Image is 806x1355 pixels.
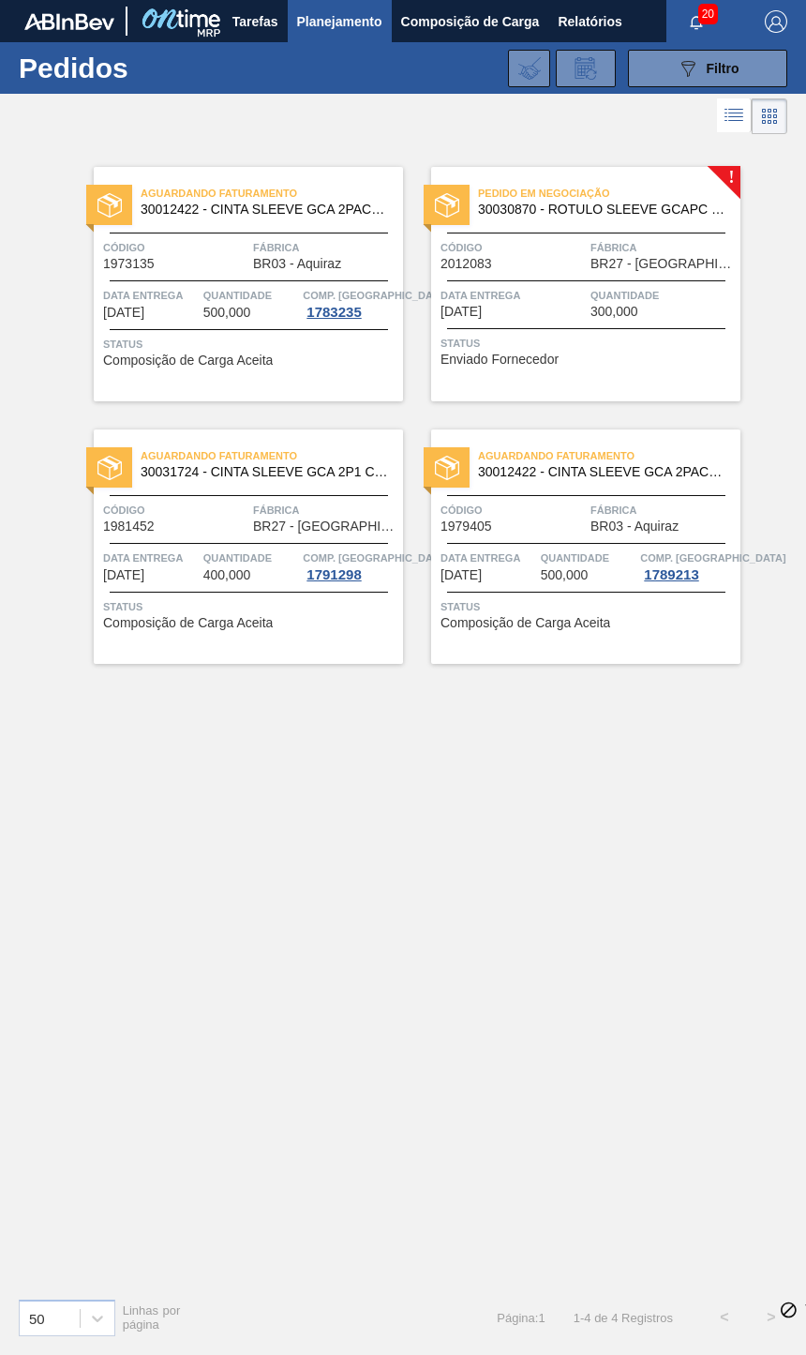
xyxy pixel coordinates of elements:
[440,286,586,305] span: Data entrega
[19,57,252,79] h1: Pedidos
[103,354,273,368] span: Composição de Carga Aceita
[628,50,787,87] button: Filtro
[435,456,459,480] img: status
[303,286,398,320] a: Comp. [GEOGRAPHIC_DATA]1783235
[590,519,679,534] span: BR03 - Aquiraz
[97,193,122,218] img: status
[303,549,398,582] a: Comp. [GEOGRAPHIC_DATA]1791298
[303,549,448,567] span: Comp. Carga
[701,1294,748,1341] button: <
[303,567,365,582] div: 1791298
[141,203,388,217] span: 30012422 - CINTA SLEEVE GCA 2PACK1L SEM PRECO NIV 2
[478,446,740,465] span: Aguardando Faturamento
[303,286,448,305] span: Comp. Carga
[66,167,403,401] a: statusAguardando Faturamento30012422 - CINTA SLEEVE GCA 2PACK1L SEM PRECO NIV 2Código1973135Fábri...
[403,167,740,401] a: !statusPedido em Negociação30030870 - ROTULO SLEEVE GCAPC 2PACK2L NIV24Código2012083FábricaBR27 -...
[103,568,144,582] span: 09/09/2025
[590,305,638,319] span: 300,000
[666,8,726,35] button: Notificações
[141,184,403,203] span: Aguardando Faturamento
[765,10,787,33] img: Logout
[103,519,155,534] span: 1981452
[24,13,114,30] img: TNhmsLtSVTkK8tSr43FrP2fwEKptu5GPRR3wAAAABJRU5ErkJggg==
[440,597,736,616] span: Status
[590,257,736,271] span: BR27 - Nova Minas
[440,616,610,630] span: Composição de Carga Aceita
[752,98,787,134] div: Visão em Cards
[440,501,586,519] span: Código
[403,429,740,664] a: statusAguardando Faturamento30012422 - CINTA SLEEVE GCA 2PACK1L SEM PRECO NIV 2Código1979405Fábri...
[232,10,278,33] span: Tarefas
[640,549,736,582] a: Comp. [GEOGRAPHIC_DATA]1789213
[440,568,482,582] span: 10/09/2025
[497,1311,545,1325] span: Página : 1
[123,1303,181,1332] span: Linhas por página
[640,549,785,567] span: Comp. Carga
[640,567,702,582] div: 1789213
[103,238,248,257] span: Código
[440,305,482,319] span: 02/09/2025
[440,353,559,367] span: Enviado Fornecedor
[103,257,155,271] span: 1973135
[203,549,299,567] span: Quantidade
[97,456,122,480] img: status
[103,501,248,519] span: Código
[203,568,251,582] span: 400,000
[590,286,736,305] span: Quantidade
[303,305,365,320] div: 1783235
[401,10,540,33] span: Composição de Carga
[103,335,398,354] span: Status
[440,549,536,567] span: Data entrega
[103,286,199,305] span: Data entrega
[558,10,621,33] span: Relatórios
[103,306,144,320] span: 02/08/2025
[203,306,251,320] span: 500,000
[141,446,403,465] span: Aguardando Faturamento
[253,519,398,534] span: BR27 - Nova Minas
[297,10,382,33] span: Planejamento
[203,286,299,305] span: Quantidade
[541,549,636,567] span: Quantidade
[253,238,398,257] span: Fábrica
[440,238,586,257] span: Código
[478,203,725,217] span: 30030870 - ROTULO SLEEVE GCAPC 2PACK2L NIV24
[103,616,273,630] span: Composição de Carga Aceita
[29,1310,45,1326] div: 50
[103,597,398,616] span: Status
[440,257,492,271] span: 2012083
[541,568,589,582] span: 500,000
[440,334,736,353] span: Status
[707,61,739,76] span: Filtro
[574,1311,673,1325] span: 1 - 4 de 4 Registros
[103,549,199,567] span: Data entrega
[478,465,725,479] span: 30012422 - CINTA SLEEVE GCA 2PACK1L SEM PRECO NIV 2
[478,184,740,203] span: Pedido em Negociação
[440,519,492,534] span: 1979405
[508,50,550,87] div: Importar Negociações dos Pedidos
[590,238,736,257] span: Fábrica
[253,501,398,519] span: Fábrica
[66,429,403,664] a: statusAguardando Faturamento30031724 - CINTA SLEEVE GCA 2P1 C PRECO 7 99 NIV24Código1981452Fábric...
[435,193,459,218] img: status
[698,4,718,24] span: 20
[253,257,341,271] span: BR03 - Aquiraz
[717,98,752,134] div: Visão em Lista
[556,50,616,87] div: Solicitação de Revisão de Pedidos
[141,465,388,479] span: 30031724 - CINTA SLEEVE GCA 2P1 C PRECO 7 99 NIV24
[590,501,736,519] span: Fábrica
